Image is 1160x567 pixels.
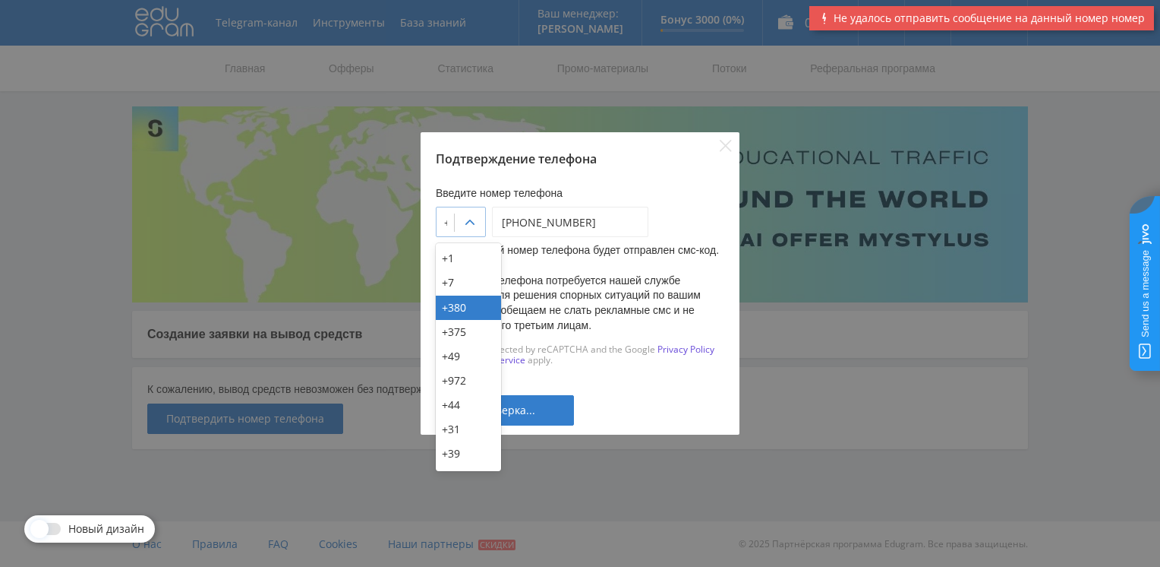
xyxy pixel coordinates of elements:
[68,523,144,535] span: Новый дизайн
[436,320,501,344] div: +375
[436,246,501,271] div: +1
[475,404,535,417] span: Проверка...
[436,271,501,295] div: +7
[436,296,501,320] div: +380
[720,140,732,152] button: Close
[834,12,1145,24] div: Не удалось отправить сообщение на данный номер номер
[436,274,724,333] p: Ваш номер телефона потребуется нашей службе поддержки для решения спорных ситуаций по вашим заказ...
[657,343,714,356] a: Privacy Policy
[436,243,724,258] p: На указанный номер телефона будет отправлен смс-код.
[436,442,501,466] div: +39
[436,344,724,366] div: This site is protected by reCAPTCHA and the Google and apply.
[436,466,501,490] div: +43
[436,393,501,417] div: +44
[436,344,501,369] div: +49
[436,150,724,167] div: Подтверждение телефона
[436,417,501,442] div: +31
[436,395,574,426] button: Проверка...
[436,369,501,393] div: +972
[436,186,724,201] p: Введите номер телефона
